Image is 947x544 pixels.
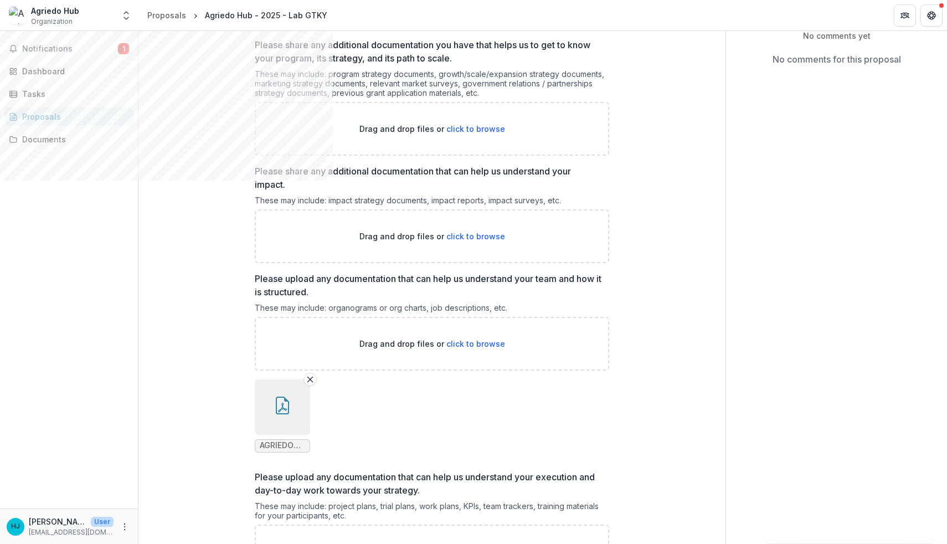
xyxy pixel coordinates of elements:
[119,4,134,27] button: Open entity switcher
[31,5,79,17] div: Agriedo Hub
[143,7,332,23] nav: breadcrumb
[260,441,305,450] span: AGRIEDO ORGANOGRAM .pdf
[446,124,505,134] span: click to browse
[22,44,118,54] span: Notifications
[446,232,505,241] span: click to browse
[255,69,609,102] div: These may include: program strategy documents, growth/scale/expansion strategy documents, marketi...
[147,9,186,21] div: Proposals
[255,303,609,317] div: These may include: organograms or org charts, job descriptions, etc.
[91,517,114,527] p: User
[255,272,603,299] p: Please upload any documentation that can help us understand your team and how it is structured.
[255,470,603,497] p: Please upload any documentation that can help us understand your execution and day-to-day work to...
[29,527,114,537] p: [EMAIL_ADDRESS][DOMAIN_NAME]
[894,4,916,27] button: Partners
[735,30,938,42] p: No comments yet
[773,53,901,66] p: No comments for this proposal
[359,338,505,350] p: Drag and drop files or
[4,40,133,58] button: Notifications1
[22,88,125,100] div: Tasks
[22,111,125,122] div: Proposals
[9,7,27,24] img: Agriedo Hub
[205,9,327,21] div: Agriedo Hub - 2025 - Lab GTKY
[4,85,133,103] a: Tasks
[359,230,505,242] p: Drag and drop files or
[118,520,131,533] button: More
[143,7,191,23] a: Proposals
[22,65,125,77] div: Dashboard
[4,62,133,80] a: Dashboard
[255,38,603,65] p: Please share any additional documentation you have that helps us to get to know your program, its...
[4,130,133,148] a: Documents
[31,17,73,27] span: Organization
[255,165,603,191] p: Please share any additional documentation that can help us understand your impact.
[118,43,129,54] span: 1
[22,134,125,145] div: Documents
[11,523,20,530] div: Hadija Jabiri
[359,123,505,135] p: Drag and drop files or
[255,501,609,525] div: These may include: project plans, trial plans, work plans, KPIs, team trackers, training material...
[446,339,505,348] span: click to browse
[303,373,317,386] button: Remove File
[29,516,86,527] p: [PERSON_NAME]
[4,107,133,126] a: Proposals
[255,379,310,453] div: Remove FileAGRIEDO ORGANOGRAM .pdf
[255,196,609,209] div: These may include: impact strategy documents, impact reports, impact surveys, etc.
[920,4,943,27] button: Get Help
